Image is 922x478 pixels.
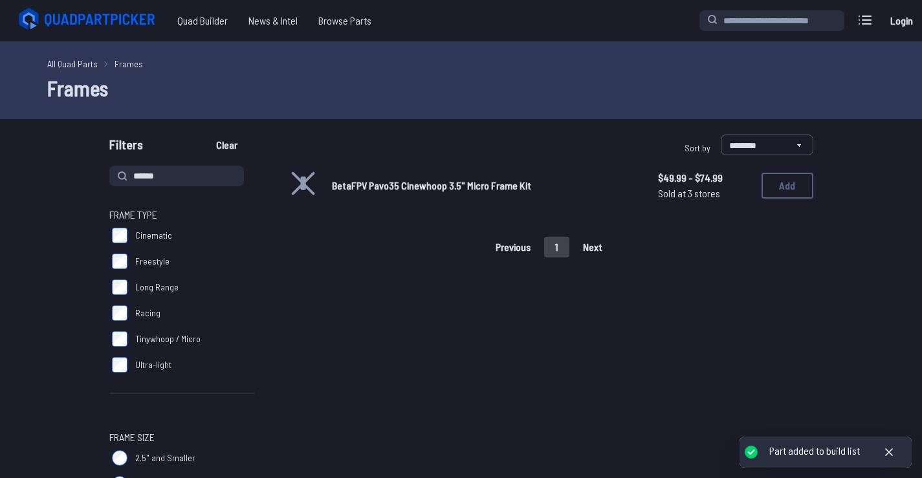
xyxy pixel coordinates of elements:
input: 2.5" and Smaller [112,450,127,466]
input: Cinematic [112,228,127,243]
a: Frames [115,57,143,71]
h1: Frames [47,72,875,103]
span: Frame Size [109,429,155,445]
a: Browse Parts [308,8,382,34]
select: Sort by [721,135,813,155]
input: Long Range [112,279,127,295]
a: Quad Builder [167,8,238,34]
div: Part added to build list [769,444,860,458]
span: Freestyle [135,255,170,268]
a: News & Intel [238,8,308,34]
button: Add [762,173,813,199]
a: All Quad Parts [47,57,98,71]
span: Sort by [685,142,710,153]
span: $49.99 - $74.99 [658,170,751,186]
input: Freestyle [112,254,127,269]
button: Clear [205,135,248,155]
input: Ultra-light [112,357,127,373]
a: Login [886,8,917,34]
span: Racing [135,307,160,320]
span: Long Range [135,281,179,294]
input: Tinywhoop / Micro [112,331,127,347]
span: 2.5" and Smaller [135,451,195,464]
span: Tinywhoop / Micro [135,332,201,345]
a: BetaFPV Pavo35 Cinewhoop 3.5" Micro Frame Kit [332,178,637,193]
span: BetaFPV Pavo35 Cinewhoop 3.5" Micro Frame Kit [332,179,531,191]
input: Racing [112,305,127,321]
span: Sold at 3 stores [658,186,751,201]
span: Ultra-light [135,358,171,371]
button: 1 [544,237,569,257]
span: Cinematic [135,229,172,242]
span: Filters [109,135,143,160]
span: Frame Type [109,207,157,223]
